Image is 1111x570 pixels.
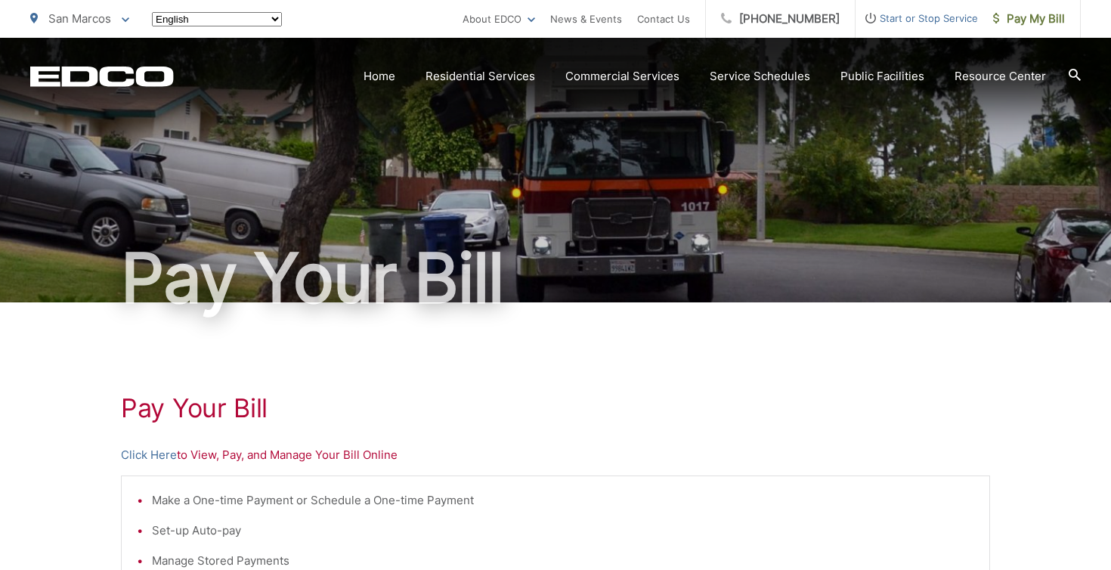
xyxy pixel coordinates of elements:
a: EDCD logo. Return to the homepage. [30,66,174,87]
a: Home [364,67,395,85]
a: Resource Center [955,67,1046,85]
li: Manage Stored Payments [152,552,974,570]
span: Pay My Bill [993,10,1065,28]
a: Contact Us [637,10,690,28]
li: Make a One-time Payment or Schedule a One-time Payment [152,491,974,510]
a: Commercial Services [565,67,679,85]
h1: Pay Your Bill [121,393,990,423]
a: Click Here [121,446,177,464]
a: About EDCO [463,10,535,28]
span: San Marcos [48,11,111,26]
a: Service Schedules [710,67,810,85]
select: Select a language [152,12,282,26]
a: Public Facilities [840,67,924,85]
li: Set-up Auto-pay [152,522,974,540]
h1: Pay Your Bill [30,240,1081,316]
a: News & Events [550,10,622,28]
a: Residential Services [426,67,535,85]
p: to View, Pay, and Manage Your Bill Online [121,446,990,464]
